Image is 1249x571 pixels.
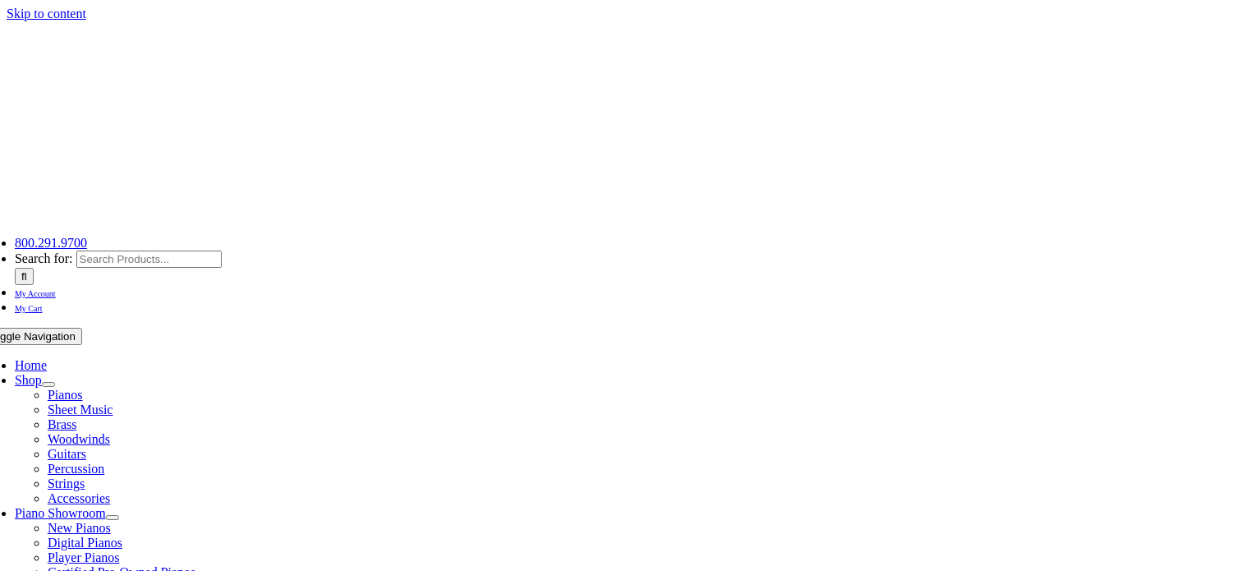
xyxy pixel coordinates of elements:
[48,521,111,535] a: New Pianos
[48,550,120,564] a: Player Pianos
[15,285,56,299] a: My Account
[7,7,86,21] a: Skip to content
[48,491,110,505] a: Accessories
[15,289,56,298] span: My Account
[15,358,47,372] a: Home
[48,447,86,461] a: Guitars
[15,304,43,313] span: My Cart
[48,417,77,431] a: Brass
[48,388,83,402] a: Pianos
[48,477,85,490] a: Strings
[15,373,42,387] a: Shop
[48,462,104,476] a: Percussion
[106,515,119,520] button: Open submenu of Piano Showroom
[15,506,106,520] a: Piano Showroom
[48,403,113,417] a: Sheet Music
[15,251,73,265] span: Search for:
[15,300,43,314] a: My Cart
[15,268,34,285] input: Search
[76,251,222,268] input: Search Products...
[48,536,122,550] a: Digital Pianos
[42,382,55,387] button: Open submenu of Shop
[48,432,110,446] a: Woodwinds
[15,236,87,250] a: 800.291.9700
